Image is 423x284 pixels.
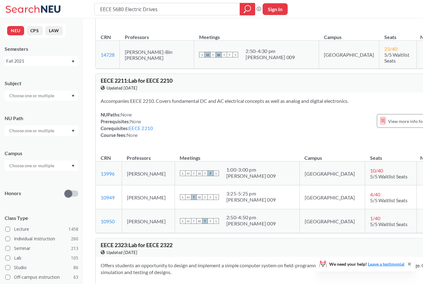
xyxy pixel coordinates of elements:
label: Individual Instruction [5,235,78,243]
span: EECE 2323 : Lab for EECE 2322 [101,242,172,248]
span: S [233,52,238,58]
a: 13996 [101,171,115,177]
span: T [191,171,197,176]
span: W [197,171,202,176]
span: T [191,218,197,224]
div: 1:00 - 3:00 pm [226,167,276,173]
label: Off-campus instruction [5,273,78,281]
span: 1 / 40 [370,215,380,221]
input: Choose one or multiple [6,162,58,169]
span: F [227,52,233,58]
span: 63 [73,274,78,281]
span: T [191,194,197,200]
div: [PERSON_NAME] 009 [226,221,276,227]
span: EECE 2211 : Lab for EECE 2210 [101,77,172,84]
td: [PERSON_NAME] [122,162,175,186]
div: 2:50 - 4:50 pm [226,214,276,221]
th: Professors [120,28,194,41]
svg: Dropdown arrow [72,165,75,167]
span: Class Type [5,215,78,221]
div: Dropdown arrow [5,125,78,136]
div: Campus [5,150,78,157]
label: Lecture [5,225,78,233]
p: Honors [5,190,21,197]
div: Dropdown arrow [5,90,78,101]
div: CRN [101,34,111,41]
span: Updated [DATE] [107,249,137,256]
span: 105 [71,255,78,261]
svg: Dropdown arrow [72,95,75,97]
span: F [208,171,213,176]
span: S [180,218,185,224]
span: S [213,218,219,224]
input: Choose one or multiple [6,127,58,134]
a: Leave a testimonial [368,261,404,267]
span: 23 / 40 [384,46,397,52]
span: S [213,194,219,200]
span: Updated [DATE] [107,85,137,91]
a: 14728 [101,52,115,58]
div: NUPaths: Prerequisites: Corequisites: Course fees: [101,111,153,138]
td: [GEOGRAPHIC_DATA] [299,209,365,233]
span: W [197,194,202,200]
span: F [208,218,213,224]
span: M [185,194,191,200]
span: 5/5 Waitlist Seats [370,173,408,179]
div: [PERSON_NAME] 009 [226,197,276,203]
span: 260 [71,235,78,242]
span: 86 [73,264,78,271]
span: None [127,132,138,138]
input: Class, professor, course number, "phrase" [99,4,235,15]
div: [PERSON_NAME] 009 [226,173,276,179]
svg: Dropdown arrow [72,60,75,63]
td: [GEOGRAPHIC_DATA] [299,162,365,186]
div: NU Path [5,115,78,122]
span: T [202,171,208,176]
a: 10950 [101,218,115,224]
div: Fall 2021 [6,58,71,64]
span: M [185,218,191,224]
th: Meetings [194,28,319,41]
div: magnifying glass [240,3,255,15]
label: Studio [5,264,78,272]
div: Dropdown arrow [5,160,78,171]
div: Fall 2021Dropdown arrow [5,56,78,66]
th: Meetings [175,148,299,162]
span: S [213,171,219,176]
td: [PERSON_NAME] [122,186,175,209]
span: W [197,218,202,224]
span: 5/5 Waitlist Seats [370,197,408,203]
div: CRN [101,155,111,161]
span: None [130,119,141,124]
a: 10949 [101,194,115,200]
span: We need your help! [329,262,404,266]
div: [PERSON_NAME] 009 [246,54,295,60]
button: NEU [7,26,24,35]
input: Choose one or multiple [6,92,58,99]
th: Professors [122,148,175,162]
td: [PERSON_NAME] [122,209,175,233]
span: T [221,52,227,58]
a: EECE 2210 [129,125,153,131]
button: LAW [45,26,63,35]
span: T [202,218,208,224]
span: M [205,52,210,58]
span: T [210,52,216,58]
svg: magnifying glass [244,5,251,14]
div: 2:50 - 4:30 pm [246,48,295,54]
span: 10 / 40 [370,168,383,173]
span: W [216,52,221,58]
label: Lab [5,254,78,262]
button: CPS [27,26,43,35]
span: 213 [71,245,78,252]
th: Campus [299,148,365,162]
div: Subject [5,80,78,87]
td: [GEOGRAPHIC_DATA] [319,41,379,69]
span: S [180,194,185,200]
div: Semesters [5,46,78,52]
th: Campus [319,28,379,41]
span: 1458 [68,226,78,233]
span: M [185,171,191,176]
span: Accompanies EECE 2210. Covers fundamental DC and AC electrical concepts as well as analog and dig... [101,98,348,104]
label: Seminar [5,244,78,252]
